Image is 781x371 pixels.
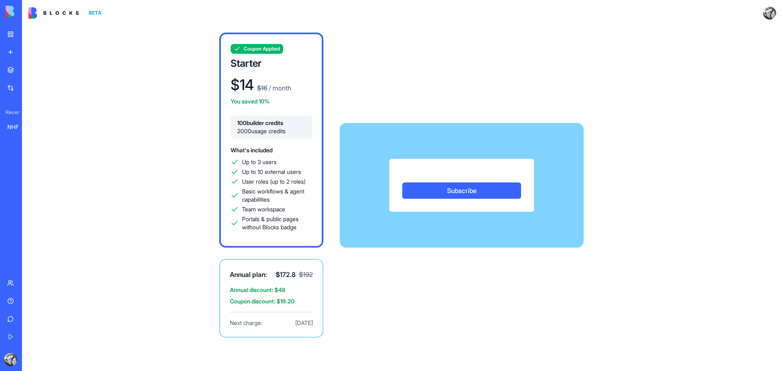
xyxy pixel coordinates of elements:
span: Up to 3 users [242,158,277,166]
span: Next charge: [230,319,262,327]
p: / month [267,83,291,93]
span: Basic workflows & agent capabilities [242,187,312,204]
p: $ 16 [257,83,267,93]
a: BETA [28,7,105,19]
span: What's included [231,147,273,154]
span: Coupon discount: $ 19.20 [230,297,313,305]
span: You saved 10% [231,98,270,105]
span: 2000 usage credits [237,127,305,135]
span: Up to 10 external users [242,168,301,176]
h1: $ 14 [231,77,254,93]
a: NHF Quote Pro [2,119,35,135]
h3: Starter [231,57,312,70]
div: BETA [85,7,105,19]
span: Coupon Applied [244,46,280,52]
span: User roles (up to 2 roles) [242,178,305,186]
span: Annual plan: [230,270,267,279]
img: ACg8ocJ6SvoMO2FHrREclta_sPmxNb2iTfi3XyzmaDnfXoXRDTSmXWL4=s96-c [763,7,776,20]
div: NHF Quote Pro [7,123,30,131]
span: Annual discount: $ 48 [230,286,313,294]
span: Team workspace [242,205,285,213]
img: ACg8ocJ6SvoMO2FHrREclta_sPmxNb2iTfi3XyzmaDnfXoXRDTSmXWL4=s96-c [4,353,17,366]
span: Portals & public pages without Blocks badge [242,215,312,231]
span: Recent [2,109,20,116]
p: $ 192 [299,270,313,279]
span: 100 builder credits [237,119,305,127]
img: logo [28,7,79,19]
img: logo [6,6,56,17]
span: $ 172.8 [276,270,296,279]
button: Subscribe [402,182,521,199]
span: [DATE] [295,319,313,327]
